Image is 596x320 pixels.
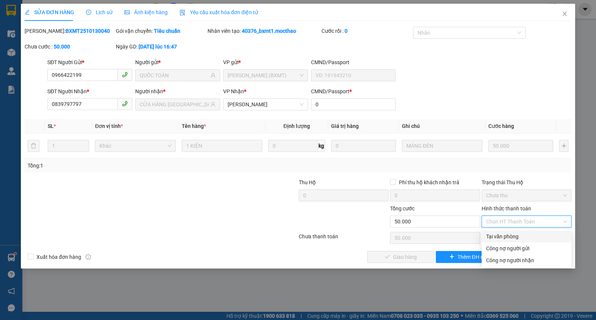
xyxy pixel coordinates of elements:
[486,256,567,264] div: Công nợ người nhận
[367,251,434,263] button: checkGiao hàng
[28,161,231,170] div: Tổng: 1
[116,27,206,35] div: Gói vận chuyển:
[228,70,304,81] span: Hồ Chí Minh (BXMT)
[402,140,482,152] input: Ghi Chú
[139,44,177,50] b: [DATE] lúc 16:47
[482,206,531,211] label: Hình thức thanh toán
[399,119,485,134] th: Ghi chú
[482,178,571,186] div: Trạng thái Thu Hộ
[449,254,454,260] span: plus
[122,101,128,107] span: phone
[486,244,567,252] div: Công nợ người gửi
[86,9,112,15] span: Lịch sử
[436,251,503,263] button: plusThêm ĐH mới
[25,9,74,15] span: SỬA ĐƠN HÀNG
[210,102,216,107] span: user
[242,28,296,34] b: 40376_bxmt1.mocthao
[124,10,130,15] span: picture
[47,58,132,66] div: SĐT Người Gửi
[122,72,128,78] span: phone
[331,123,359,129] span: Giá trị hàng
[390,206,415,211] span: Tổng cước
[135,87,220,95] div: Người nhận
[345,28,348,34] b: 0
[25,27,114,35] div: [PERSON_NAME]:
[34,253,84,261] span: Xuất hóa đơn hàng
[180,10,186,16] img: icon
[124,9,168,15] span: Ảnh kiện hàng
[283,123,310,129] span: Định lượng
[228,99,304,110] span: Tuy Hòa
[486,232,567,241] div: Tại văn phòng
[135,58,220,66] div: Người gửi
[140,100,209,109] input: Tên người nhận
[66,28,110,34] b: BXMT2510130040
[25,43,114,51] div: Chưa cước :
[47,87,132,95] div: SĐT Người Nhận
[182,140,262,152] input: VD: Bàn, Ghế
[116,43,206,51] div: Ngày GD:
[318,140,325,152] span: kg
[488,123,514,129] span: Cước hàng
[488,140,553,152] input: 0
[25,10,30,15] span: edit
[554,4,575,25] button: Close
[482,242,571,254] div: Cước gửi hàng sẽ được ghi vào công nợ của người gửi
[154,28,180,34] b: Tiêu chuẩn
[223,58,308,66] div: VP gửi
[210,73,216,78] span: user
[180,9,258,15] span: Yêu cầu xuất hóa đơn điện tử
[311,87,396,95] div: CMND/Passport
[562,11,568,17] span: close
[311,69,396,81] input: VD: 191943210
[331,140,396,152] input: 0
[86,10,91,15] span: clock-circle
[99,140,171,151] span: Khác
[86,254,91,260] span: info-circle
[54,44,70,50] b: 50.000
[486,190,567,201] span: Chưa thu
[396,178,462,186] span: Phí thu hộ khách nhận trả
[486,216,567,227] span: Chọn HT Thanh Toán
[559,140,568,152] button: plus
[48,123,54,129] span: SL
[28,140,39,152] button: delete
[457,253,489,261] span: Thêm ĐH mới
[95,123,123,129] span: Đơn vị tính
[321,27,411,35] div: Cước rồi :
[298,232,389,245] div: Chưa thanh toán
[182,123,206,129] span: Tên hàng
[482,254,571,266] div: Cước gửi hàng sẽ được ghi vào công nợ của người nhận
[299,179,316,185] span: Thu Hộ
[140,71,209,79] input: Tên người gửi
[223,88,244,94] span: VP Nhận
[207,27,320,35] div: Nhân viên tạo:
[311,58,396,66] div: CMND/Passport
